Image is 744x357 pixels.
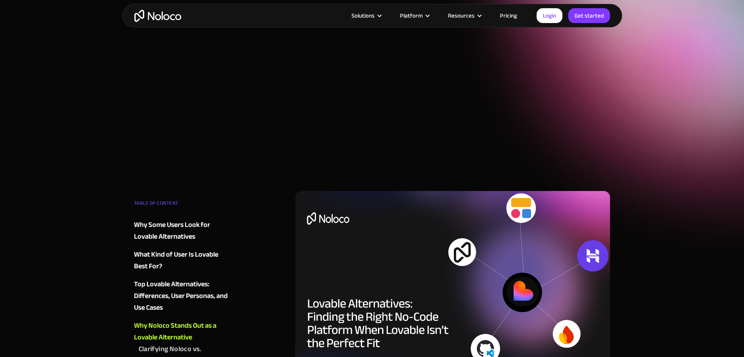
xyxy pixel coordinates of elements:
a: home [134,10,181,22]
a: Why Some Users Look for Lovable Alternatives [134,219,228,243]
div: Platform [390,11,438,21]
a: Login [537,8,562,23]
a: Top Lovable Alternatives: Differences, User Personas, and Use Cases‍ [134,278,228,314]
div: Platform [400,11,423,21]
div: Solutions [351,11,375,21]
div: Solutions [342,11,390,21]
div: Resources [448,11,475,21]
a: Get started [568,8,610,23]
a: Pricing [490,11,527,21]
a: Why Noloco Stands Out as a Lovable Alternative [134,320,228,343]
a: What Kind of User Is Lovable Best For? [134,249,228,272]
div: TABLE OF CONTENT [134,197,228,213]
div: Resources [438,11,490,21]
